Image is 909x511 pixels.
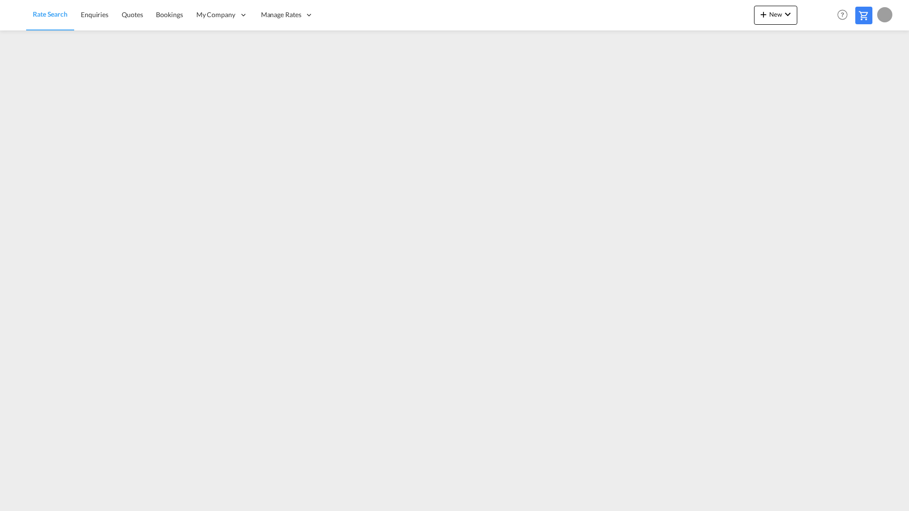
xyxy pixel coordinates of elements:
span: Rate Search [33,10,68,18]
span: Enquiries [81,10,108,19]
div: Help [834,7,855,24]
span: New [758,10,793,18]
span: Bookings [156,10,183,19]
span: Quotes [122,10,143,19]
span: Help [834,7,851,23]
span: My Company [196,10,235,20]
md-icon: icon-plus 400-fg [758,9,769,20]
span: Manage Rates [261,10,301,20]
md-icon: icon-chevron-down [782,9,793,20]
button: icon-plus 400-fgNewicon-chevron-down [754,6,797,25]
